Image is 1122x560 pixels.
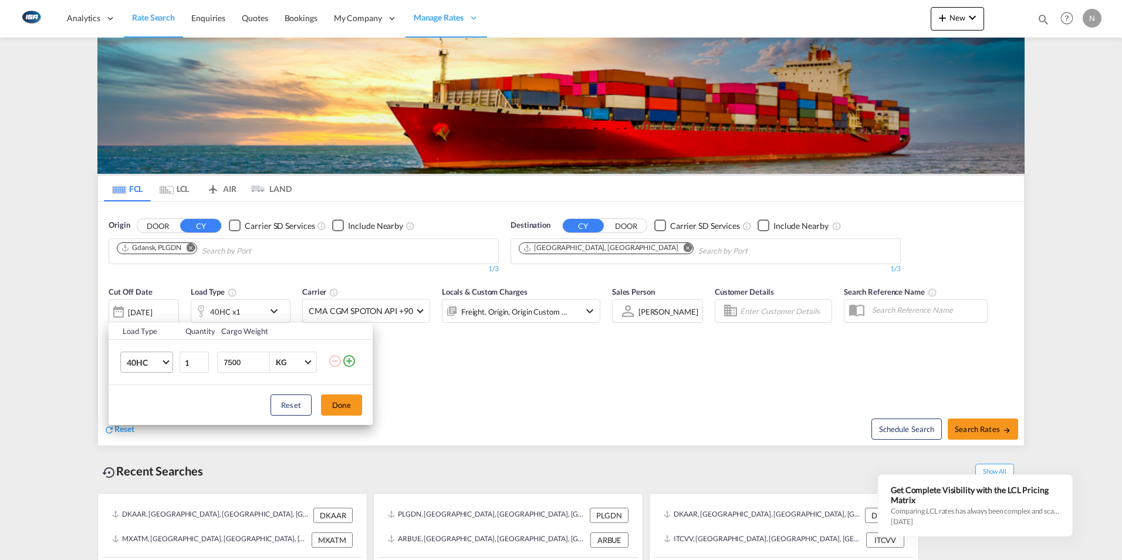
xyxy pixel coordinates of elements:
input: Enter Weight [222,352,269,372]
th: Load Type [109,323,178,340]
button: Done [321,394,362,416]
md-icon: icon-plus-circle-outline [342,354,356,368]
div: KG [276,357,286,367]
div: Cargo Weight [221,326,321,336]
md-icon: icon-minus-circle-outline [328,354,342,368]
input: Qty [180,352,209,373]
span: 40HC [127,357,161,369]
button: Reset [271,394,312,416]
md-select: Choose: 40HC [120,352,173,373]
th: Quantity [178,323,215,340]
